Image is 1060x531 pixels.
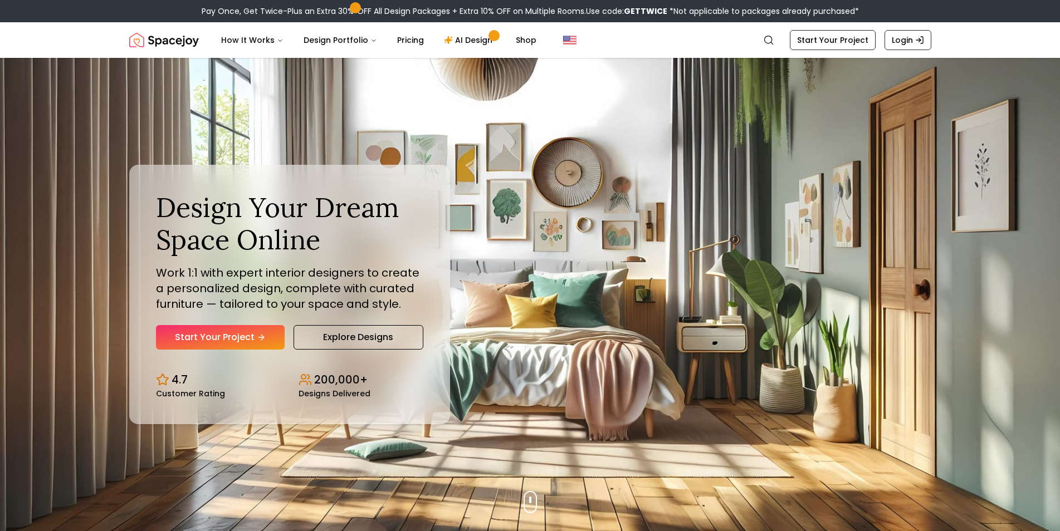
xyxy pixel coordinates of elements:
a: Shop [507,29,545,51]
nav: Global [129,22,931,58]
p: 200,000+ [314,372,368,387]
p: 4.7 [172,372,188,387]
small: Designs Delivered [299,390,370,397]
a: AI Design [435,29,505,51]
a: Spacejoy [129,29,199,51]
a: Explore Designs [294,325,423,350]
div: Pay Once, Get Twice-Plus an Extra 30% OFF All Design Packages + Extra 10% OFF on Multiple Rooms. [202,6,859,17]
span: Use code: [586,6,667,17]
a: Start Your Project [156,325,285,350]
img: United States [563,33,577,47]
span: *Not applicable to packages already purchased* [667,6,859,17]
p: Work 1:1 with expert interior designers to create a personalized design, complete with curated fu... [156,265,423,312]
a: Start Your Project [790,30,876,50]
div: Design stats [156,363,423,397]
a: Login [885,30,931,50]
button: Design Portfolio [295,29,386,51]
a: Pricing [388,29,433,51]
h1: Design Your Dream Space Online [156,191,423,255]
small: Customer Rating [156,390,225,397]
b: GETTWICE [624,6,667,17]
nav: Main [212,29,545,51]
img: Spacejoy Logo [129,29,199,51]
button: How It Works [212,29,292,51]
